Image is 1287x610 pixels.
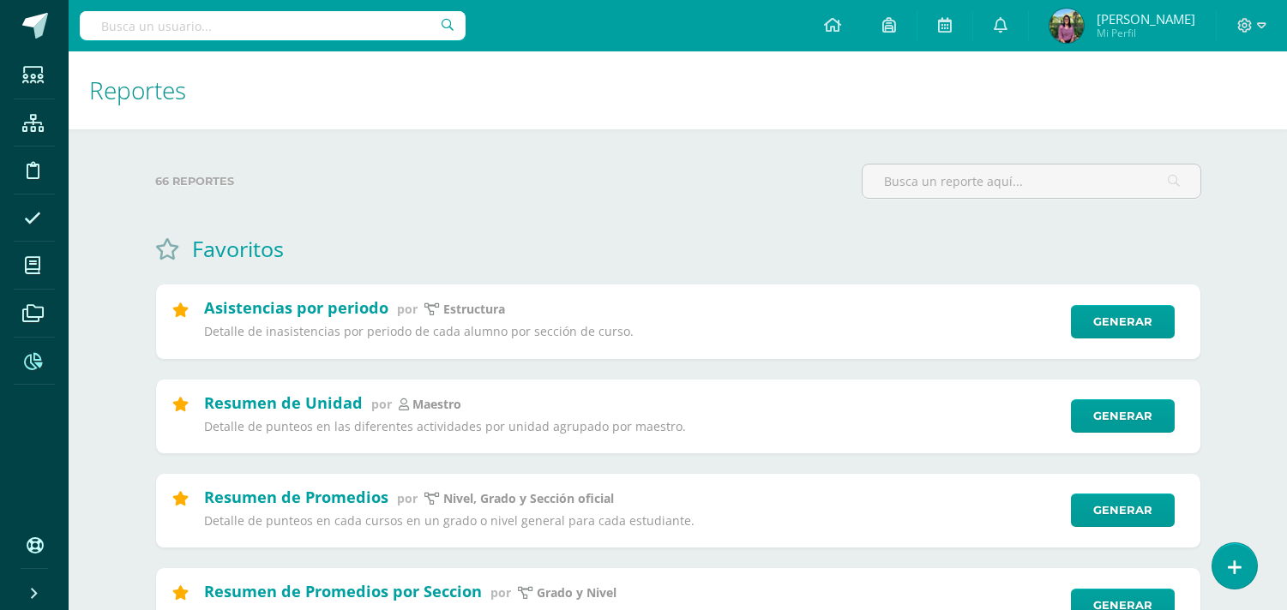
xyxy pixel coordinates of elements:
[1097,10,1195,27] span: [PERSON_NAME]
[1071,305,1175,338] a: Generar
[443,491,614,506] p: Nivel, Grado y Sección oficial
[204,513,1060,529] p: Detalle de punteos en cada cursos en un grado o nivel general para cada estudiante.
[1049,9,1084,43] img: ed5d616ba0f764b5d7c97a1e5ffb2c75.png
[397,301,418,317] span: por
[204,324,1060,339] p: Detalle de inasistencias por periodo de cada alumno por sección de curso.
[863,164,1200,198] input: Busca un reporte aquí...
[204,487,388,507] h2: Resumen de Promedios
[397,490,418,506] span: por
[80,11,466,40] input: Busca un usuario...
[204,392,363,413] h2: Resumen de Unidad
[490,584,511,601] span: por
[204,297,388,318] h2: Asistencias por periodo
[443,302,505,317] p: Estructura
[412,397,461,412] p: maestro
[204,419,1060,434] p: Detalle de punteos en las diferentes actividades por unidad agrupado por maestro.
[155,164,848,199] label: 66 reportes
[537,585,616,601] p: Grado y Nivel
[1071,493,1175,527] a: Generar
[371,396,392,412] span: por
[1071,399,1175,433] a: Generar
[192,234,284,263] h1: Favoritos
[89,74,186,106] span: Reportes
[204,581,482,601] h2: Resumen de Promedios por Seccion
[1097,26,1195,40] span: Mi Perfil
